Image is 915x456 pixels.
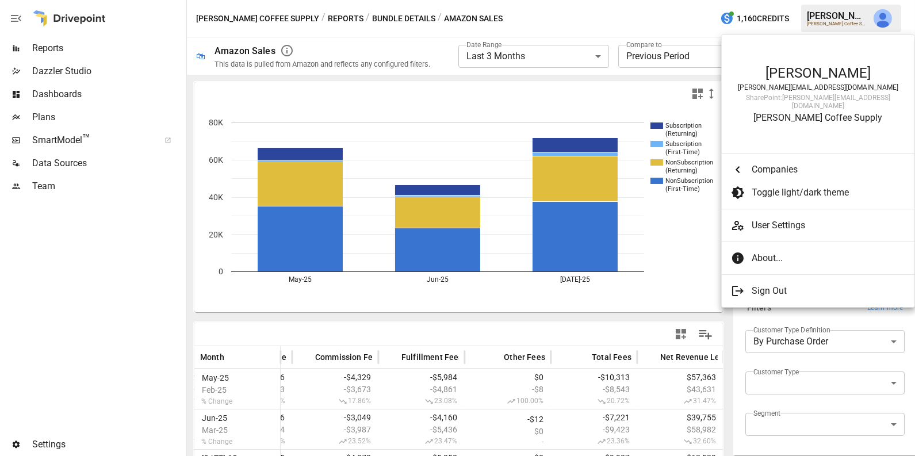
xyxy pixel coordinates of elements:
[752,284,897,298] span: Sign Out
[733,65,903,81] div: [PERSON_NAME]
[733,83,903,91] div: [PERSON_NAME][EMAIL_ADDRESS][DOMAIN_NAME]
[752,219,905,232] span: User Settings
[752,163,897,177] span: Companies
[733,94,903,110] div: SharePoint: [PERSON_NAME][EMAIL_ADDRESS][DOMAIN_NAME]
[752,186,897,200] span: Toggle light/dark theme
[752,251,897,265] span: About...
[733,112,903,123] div: [PERSON_NAME] Coffee Supply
